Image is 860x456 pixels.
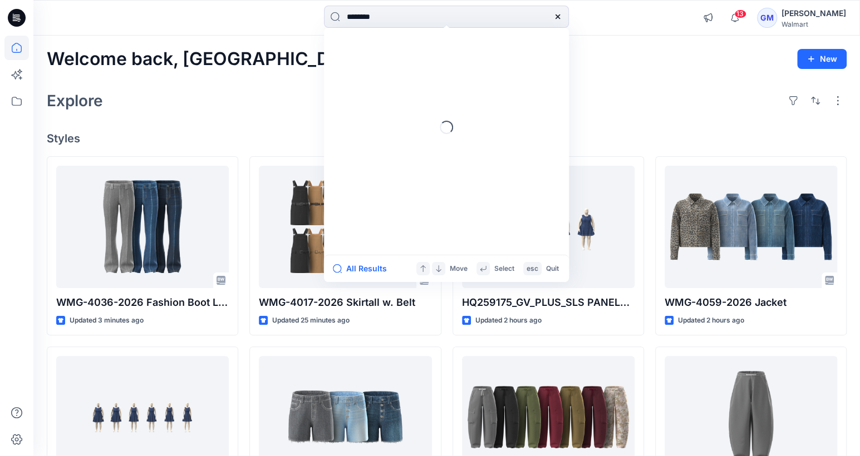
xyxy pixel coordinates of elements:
[678,315,744,326] p: Updated 2 hours ago
[47,49,370,70] h2: Welcome back, [GEOGRAPHIC_DATA]
[56,295,229,310] p: WMG-4036-2026 Fashion Boot Leg [PERSON_NAME]
[272,315,350,326] p: Updated 25 minutes ago
[797,49,847,69] button: New
[462,295,635,310] p: HQ259175_GV_PLUS_SLS PANELED MINI DRESS
[757,8,777,28] div: GM
[259,295,431,310] p: WMG-4017-2026 Skirtall w. Belt
[56,166,229,288] a: WMG-4036-2026 Fashion Boot Leg Jean
[782,20,846,28] div: Walmart
[665,295,837,310] p: WMG-4059-2026 Jacket
[259,166,431,288] a: WMG-4017-2026 Skirtall w. Belt
[333,262,394,275] button: All Results
[494,263,514,275] p: Select
[47,132,847,145] h4: Styles
[450,263,468,275] p: Move
[70,315,144,326] p: Updated 3 minutes ago
[782,7,846,20] div: [PERSON_NAME]
[546,263,559,275] p: Quit
[527,263,538,275] p: esc
[665,166,837,288] a: WMG-4059-2026 Jacket
[734,9,746,18] span: 13
[47,92,103,110] h2: Explore
[475,315,542,326] p: Updated 2 hours ago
